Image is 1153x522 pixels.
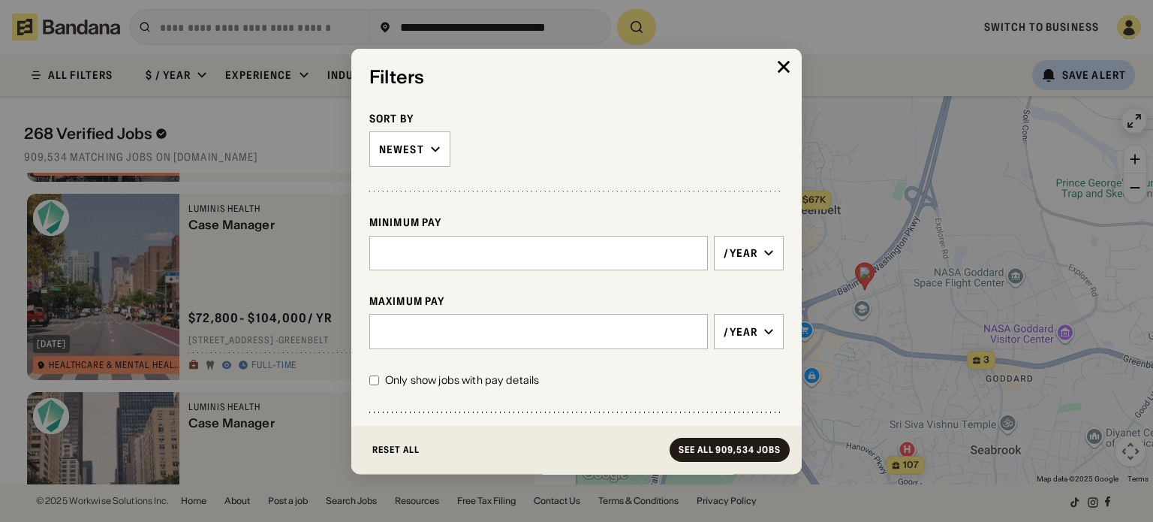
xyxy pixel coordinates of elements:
[724,246,757,259] div: /year
[372,445,420,454] div: Reset All
[369,66,784,88] div: Filters
[369,294,784,308] div: Maximum Pay
[369,112,784,125] div: Sort By
[385,373,539,388] div: Only show jobs with pay details
[724,324,757,338] div: /year
[379,142,424,155] div: Newest
[369,216,784,229] div: Minimum Pay
[679,445,781,454] div: See all 909,534 jobs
